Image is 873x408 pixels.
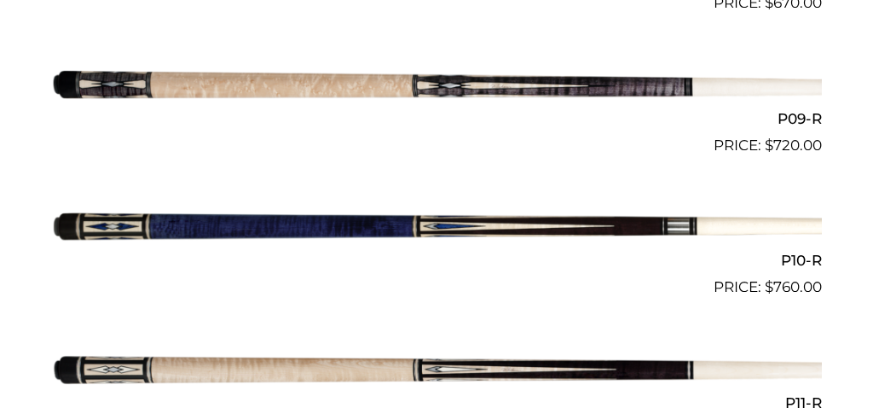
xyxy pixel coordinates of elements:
[765,137,822,154] bdi: 720.00
[765,278,773,295] span: $
[765,278,822,295] bdi: 760.00
[51,164,822,299] a: P10-R $760.00
[765,137,773,154] span: $
[51,21,822,149] img: P09-R
[51,164,822,292] img: P10-R
[51,21,822,156] a: P09-R $720.00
